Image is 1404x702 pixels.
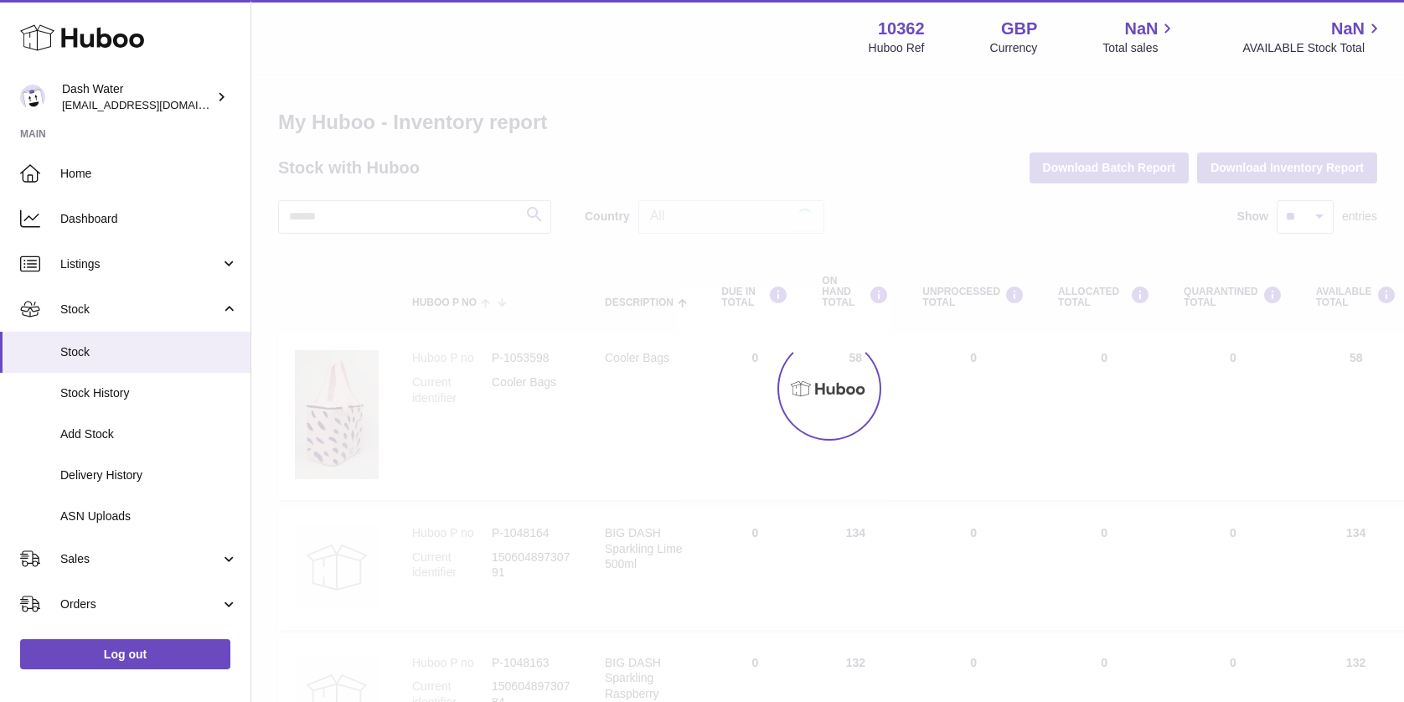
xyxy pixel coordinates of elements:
span: Sales [60,551,220,567]
a: Log out [20,639,230,669]
div: Huboo Ref [869,40,925,56]
img: bea@dash-water.com [20,85,45,110]
a: NaN AVAILABLE Stock Total [1242,18,1384,56]
span: ASN Uploads [60,508,238,524]
span: Listings [60,256,220,272]
strong: 10362 [878,18,925,40]
strong: GBP [1001,18,1037,40]
span: Total sales [1102,40,1177,56]
span: [EMAIL_ADDRESS][DOMAIN_NAME] [62,98,246,111]
span: Stock History [60,385,238,401]
a: NaN Total sales [1102,18,1177,56]
span: Stock [60,344,238,360]
span: Delivery History [60,467,238,483]
span: Stock [60,302,220,317]
span: NaN [1124,18,1158,40]
span: Orders [60,596,220,612]
span: Add Stock [60,426,238,442]
div: Dash Water [62,81,213,113]
div: Currency [990,40,1038,56]
span: Home [60,166,238,182]
span: NaN [1331,18,1365,40]
span: AVAILABLE Stock Total [1242,40,1384,56]
span: Dashboard [60,211,238,227]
